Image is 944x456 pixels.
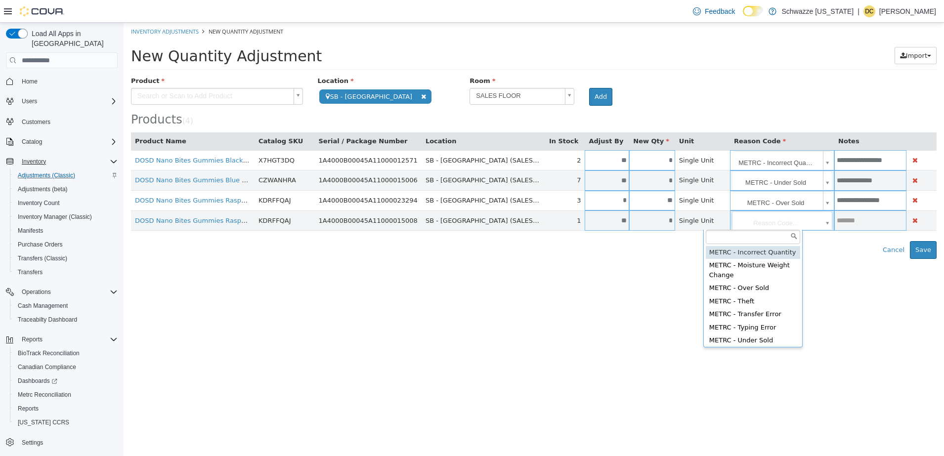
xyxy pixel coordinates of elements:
[18,241,63,249] span: Purchase Orders
[22,335,43,343] span: Reports
[18,363,76,371] span: Canadian Compliance
[18,377,57,385] span: Dashboards
[10,251,122,265] button: Transfers (Classic)
[18,391,71,399] span: Metrc Reconciliation
[14,239,118,250] span: Purchase Orders
[10,210,122,224] button: Inventory Manager (Classic)
[22,138,42,146] span: Catalog
[14,314,81,326] a: Traceabilty Dashboard
[582,223,677,237] div: METRC - Incorrect Quantity
[705,6,735,16] span: Feedback
[10,299,122,313] button: Cash Management
[14,266,118,278] span: Transfers
[22,288,51,296] span: Operations
[2,332,122,346] button: Reports
[2,285,122,299] button: Operations
[14,252,118,264] span: Transfers (Classic)
[18,286,118,298] span: Operations
[18,156,50,167] button: Inventory
[10,360,122,374] button: Canadian Compliance
[2,94,122,108] button: Users
[14,403,43,415] a: Reports
[10,196,122,210] button: Inventory Count
[14,252,71,264] a: Transfers (Classic)
[20,6,64,16] img: Cova
[582,272,677,286] div: METRC - Theft
[582,236,677,259] div: METRC - Moisture Weight Change
[863,5,875,17] div: Daniel castillo
[14,375,118,387] span: Dashboards
[10,388,122,402] button: Metrc Reconciliation
[18,171,75,179] span: Adjustments (Classic)
[10,402,122,415] button: Reports
[10,374,122,388] a: Dashboards
[14,416,73,428] a: [US_STATE] CCRS
[18,75,118,87] span: Home
[18,436,118,449] span: Settings
[14,361,118,373] span: Canadian Compliance
[22,97,37,105] span: Users
[18,349,80,357] span: BioTrack Reconciliation
[10,313,122,327] button: Traceabilty Dashboard
[18,418,69,426] span: [US_STATE] CCRS
[14,314,118,326] span: Traceabilty Dashboard
[18,116,54,128] a: Customers
[582,298,677,312] div: METRC - Typing Error
[18,316,77,324] span: Traceabilty Dashboard
[14,197,118,209] span: Inventory Count
[14,211,118,223] span: Inventory Manager (Classic)
[14,239,67,250] a: Purchase Orders
[14,300,118,312] span: Cash Management
[14,375,61,387] a: Dashboards
[2,135,122,149] button: Catalog
[879,5,936,17] p: [PERSON_NAME]
[18,136,46,148] button: Catalog
[14,389,75,401] a: Metrc Reconciliation
[2,74,122,88] button: Home
[22,78,38,85] span: Home
[18,156,118,167] span: Inventory
[14,416,118,428] span: Washington CCRS
[14,225,118,237] span: Manifests
[14,225,47,237] a: Manifests
[14,169,118,181] span: Adjustments (Classic)
[18,333,46,345] button: Reports
[18,227,43,235] span: Manifests
[18,136,118,148] span: Catalog
[14,361,80,373] a: Canadian Compliance
[10,168,122,182] button: Adjustments (Classic)
[18,76,42,87] a: Home
[14,347,118,359] span: BioTrack Reconciliation
[14,300,72,312] a: Cash Management
[14,197,64,209] a: Inventory Count
[14,183,72,195] a: Adjustments (beta)
[10,238,122,251] button: Purchase Orders
[18,95,41,107] button: Users
[582,285,677,298] div: METRC - Transfer Error
[18,302,68,310] span: Cash Management
[689,1,739,21] a: Feedback
[10,415,122,429] button: [US_STATE] CCRS
[858,5,859,17] p: |
[865,5,873,17] span: Dc
[18,185,68,193] span: Adjustments (beta)
[2,435,122,450] button: Settings
[18,405,39,413] span: Reports
[18,199,60,207] span: Inventory Count
[18,268,43,276] span: Transfers
[582,311,677,325] div: METRC - Under Sold
[2,114,122,128] button: Customers
[10,224,122,238] button: Manifests
[18,254,67,262] span: Transfers (Classic)
[18,437,47,449] a: Settings
[582,259,677,272] div: METRC - Over Sold
[14,403,118,415] span: Reports
[2,155,122,168] button: Inventory
[18,333,118,345] span: Reports
[14,347,84,359] a: BioTrack Reconciliation
[14,211,96,223] a: Inventory Manager (Classic)
[14,169,79,181] a: Adjustments (Classic)
[22,158,46,166] span: Inventory
[14,183,118,195] span: Adjustments (beta)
